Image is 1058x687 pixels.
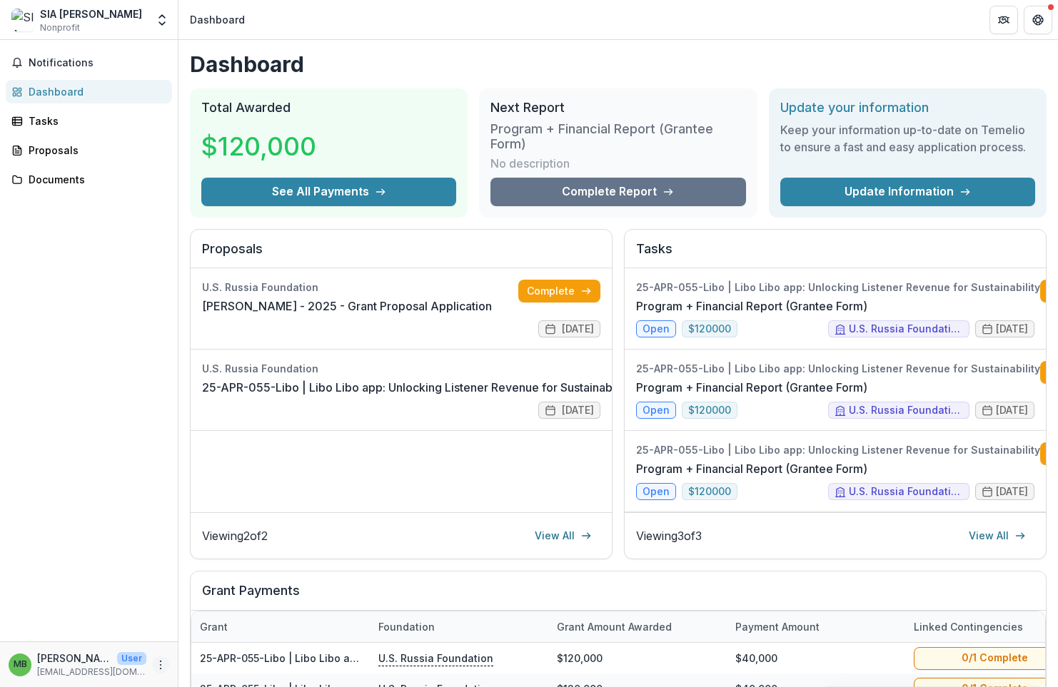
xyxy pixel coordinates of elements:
[780,178,1035,206] a: Update Information
[636,241,1034,268] h2: Tasks
[40,21,80,34] span: Nonprofit
[6,109,172,133] a: Tasks
[378,650,493,666] p: U.S. Russia Foundation
[727,619,828,634] div: Payment Amount
[490,178,745,206] a: Complete Report
[6,51,172,74] button: Notifications
[548,643,727,673] div: $120,000
[201,100,456,116] h2: Total Awarded
[780,121,1035,156] h3: Keep your information up-to-date on Temelio to ensure a fast and easy application process.
[14,660,27,669] div: Marina Bezmaternykh
[29,57,166,69] span: Notifications
[29,113,161,128] div: Tasks
[152,656,169,673] button: More
[1024,6,1052,34] button: Get Help
[636,297,867,315] a: Program + Financial Report (Grantee Form)
[636,460,867,477] a: Program + Financial Report (Grantee Form)
[117,652,146,665] p: User
[191,611,370,642] div: Grant
[905,619,1032,634] div: Linked Contingencies
[548,611,727,642] div: Grant amount awarded
[37,666,146,678] p: [EMAIL_ADDRESS][DOMAIN_NAME]
[202,379,631,396] a: 25-APR-055-Libo | Libo Libo app: Unlocking Listener Revenue for Sustainability
[727,643,905,673] div: $40,000
[370,611,548,642] div: Foundation
[37,651,111,666] p: [PERSON_NAME]
[202,583,1034,610] h2: Grant Payments
[200,652,598,664] a: 25-APR-055-Libo | Libo Libo app: Unlocking Listener Revenue for Sustainability
[191,619,236,634] div: Grant
[184,9,251,30] nav: breadcrumb
[202,241,600,268] h2: Proposals
[6,138,172,162] a: Proposals
[727,611,905,642] div: Payment Amount
[202,297,492,315] a: [PERSON_NAME] - 2025 - Grant Proposal Application
[636,379,867,396] a: Program + Financial Report (Grantee Form)
[190,12,245,27] div: Dashboard
[29,143,161,158] div: Proposals
[490,155,570,172] p: No description
[989,6,1018,34] button: Partners
[29,84,161,99] div: Dashboard
[202,527,268,544] p: Viewing 2 of 2
[636,527,702,544] p: Viewing 3 of 3
[780,100,1035,116] h2: Update your information
[6,168,172,191] a: Documents
[6,80,172,103] a: Dashboard
[548,619,680,634] div: Grant amount awarded
[190,51,1047,77] h1: Dashboard
[201,127,316,166] h3: $120,000
[11,9,34,31] img: SIA Libo Libo
[29,172,161,187] div: Documents
[201,178,456,206] button: See All Payments
[40,6,142,21] div: SIA [PERSON_NAME]
[490,100,745,116] h2: Next Report
[152,6,172,34] button: Open entity switcher
[526,524,600,547] a: View All
[960,524,1034,547] a: View All
[518,280,600,302] a: Complete
[370,619,443,634] div: Foundation
[490,121,745,152] h3: Program + Financial Report (Grantee Form)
